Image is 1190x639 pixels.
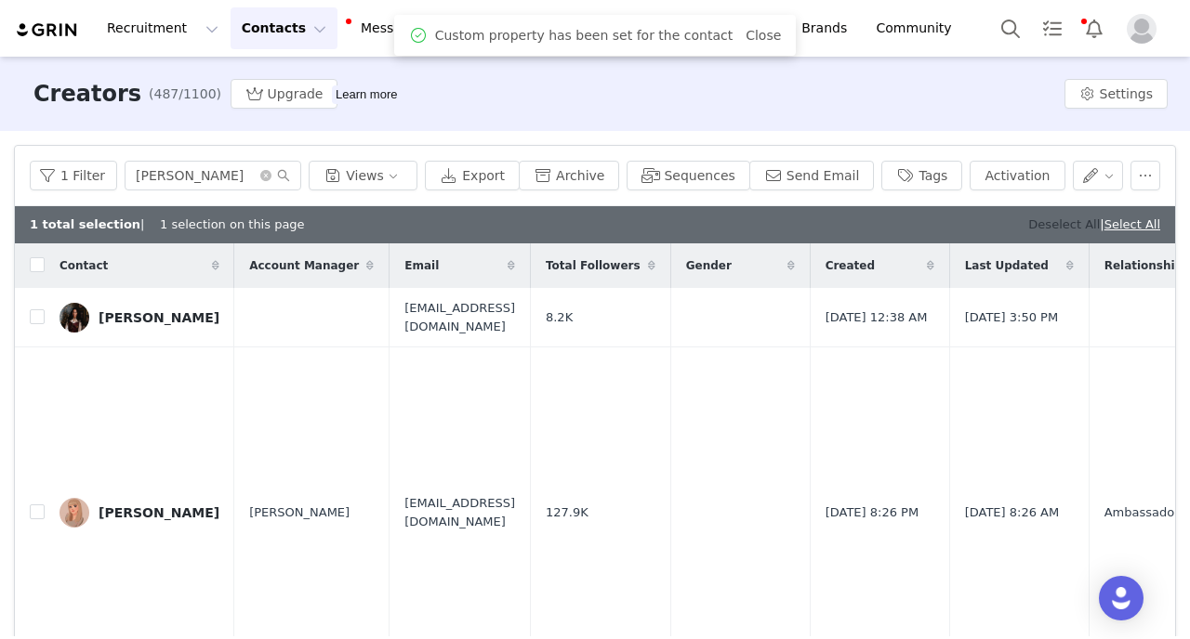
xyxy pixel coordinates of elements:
[231,79,338,109] button: Upgrade
[970,161,1064,190] button: Activation
[546,503,588,522] span: 127.9K
[425,161,520,190] button: Export
[59,303,219,333] a: [PERSON_NAME]
[338,7,464,49] button: Messages
[749,161,875,190] button: Send Email
[30,161,117,190] button: 1 Filter
[826,503,919,522] span: [DATE] 8:26 PM
[15,21,80,39] img: grin logo
[546,257,641,274] span: Total Followers
[965,257,1049,274] span: Last Updated
[99,310,219,325] div: [PERSON_NAME]
[249,503,350,522] span: [PERSON_NAME]
[881,161,962,190] button: Tags
[149,85,221,104] span: (487/1100)
[965,503,1060,522] span: [DATE] 8:26 AM
[260,170,271,181] i: icon: close-circle
[59,257,108,274] span: Contact
[332,85,401,104] div: Tooltip anchor
[249,257,359,274] span: Account Manager
[1032,7,1073,49] a: Tasks
[404,299,515,335] span: [EMAIL_ADDRESS][DOMAIN_NAME]
[1099,576,1144,620] div: Open Intercom Messenger
[404,494,515,530] span: [EMAIL_ADDRESS][DOMAIN_NAME]
[277,169,290,182] i: icon: search
[572,7,673,49] button: Content
[125,161,301,190] input: Search...
[465,7,571,49] button: Program
[627,161,749,190] button: Sequences
[746,28,781,43] a: Close
[1074,7,1115,49] button: Notifications
[404,257,439,274] span: Email
[99,505,219,520] div: [PERSON_NAME]
[96,7,230,49] button: Recruitment
[686,257,732,274] span: Gender
[59,498,219,528] a: [PERSON_NAME]
[519,161,619,190] button: Archive
[30,217,140,231] b: 1 total selection
[1127,14,1157,44] img: placeholder-profile.jpg
[866,7,972,49] a: Community
[790,7,864,49] a: Brands
[826,257,875,274] span: Created
[231,7,337,49] button: Contacts
[1116,14,1175,44] button: Profile
[965,308,1058,327] span: [DATE] 3:50 PM
[59,303,89,333] img: 3684723b-2b53-4b87-9e07-172767a5dbfe.jpg
[59,498,89,528] img: 0bb53960-640e-47fe-8edd-21f28972437a.jpg
[674,7,789,49] button: Reporting
[30,215,305,234] div: | 1 selection on this page
[546,308,573,327] span: 8.2K
[1104,217,1160,231] a: Select All
[1100,217,1160,231] span: |
[1064,79,1168,109] button: Settings
[435,26,733,46] span: Custom property has been set for the contact
[990,7,1031,49] button: Search
[1028,217,1100,231] a: Deselect All
[826,308,928,327] span: [DATE] 12:38 AM
[33,77,141,111] h3: Creators
[309,161,417,190] button: Views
